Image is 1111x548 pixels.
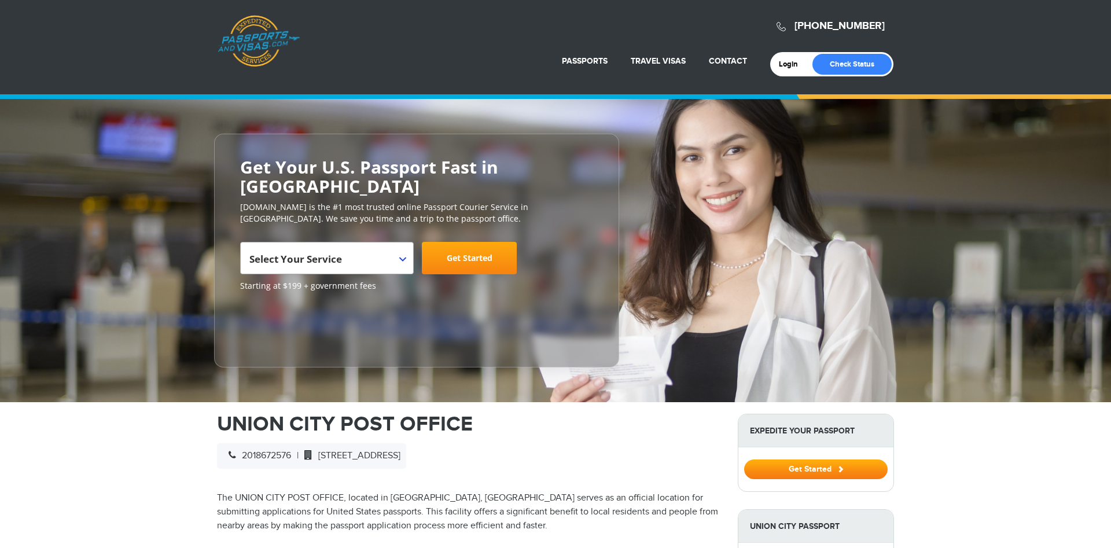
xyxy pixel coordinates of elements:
[217,414,720,435] h1: UNION CITY POST OFFICE
[738,414,893,447] strong: Expedite Your Passport
[217,491,720,533] p: The UNION CITY POST OFFICE, located in [GEOGRAPHIC_DATA], [GEOGRAPHIC_DATA] serves as an official...
[422,242,517,274] a: Get Started
[299,450,400,461] span: [STREET_ADDRESS]
[223,450,291,461] span: 2018672576
[217,443,406,469] div: |
[240,280,593,292] span: Starting at $199 + government fees
[779,60,806,69] a: Login
[562,56,608,66] a: Passports
[812,54,892,75] a: Check Status
[240,242,414,274] span: Select Your Service
[744,459,888,479] button: Get Started
[249,247,402,279] span: Select Your Service
[794,20,885,32] a: [PHONE_NUMBER]
[738,510,893,543] strong: Union City Passport
[744,464,888,473] a: Get Started
[249,252,342,266] span: Select Your Service
[218,15,300,67] a: Passports & [DOMAIN_NAME]
[240,157,593,196] h2: Get Your U.S. Passport Fast in [GEOGRAPHIC_DATA]
[709,56,747,66] a: Contact
[631,56,686,66] a: Travel Visas
[240,297,327,355] iframe: Customer reviews powered by Trustpilot
[240,201,593,225] p: [DOMAIN_NAME] is the #1 most trusted online Passport Courier Service in [GEOGRAPHIC_DATA]. We sav...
